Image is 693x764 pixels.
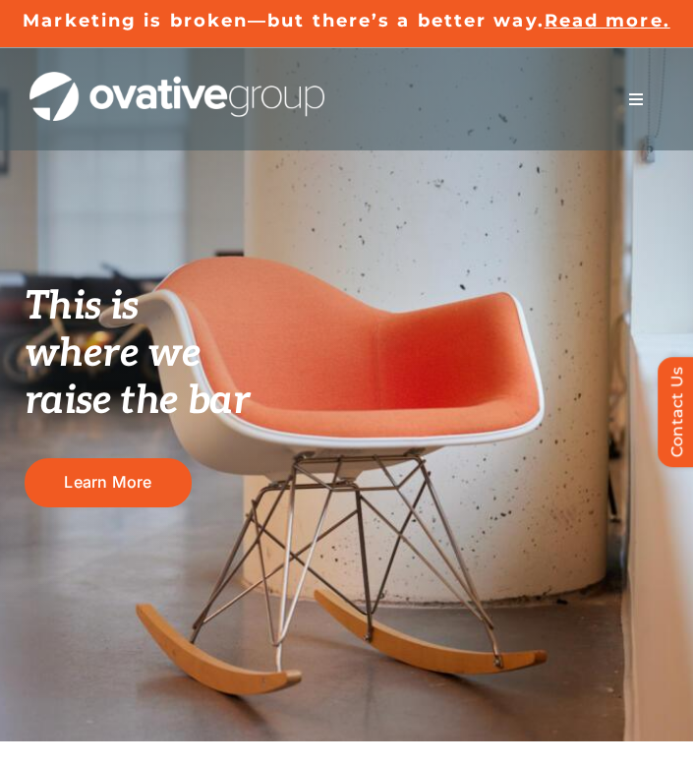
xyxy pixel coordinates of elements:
a: OG_Full_horizontal_WHT [29,70,324,88]
a: Marketing is broken—but there’s a better way. [23,10,545,31]
a: Read more. [545,10,670,31]
span: Learn More [64,473,151,492]
span: This is [25,283,139,330]
nav: Menu [608,80,664,119]
a: Learn More [25,458,192,506]
span: where we raise the bar [25,330,250,425]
